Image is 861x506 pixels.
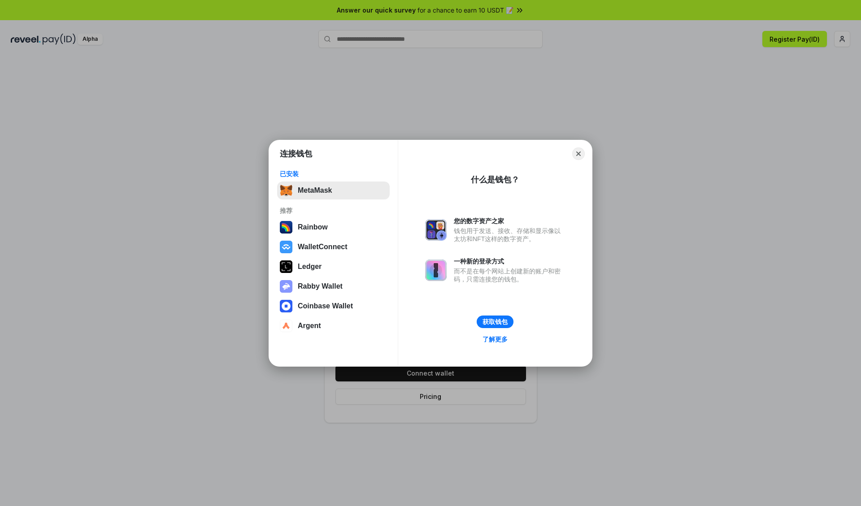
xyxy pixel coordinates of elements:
[277,218,390,236] button: Rainbow
[483,335,508,343] div: 了解更多
[298,322,321,330] div: Argent
[277,297,390,315] button: Coinbase Wallet
[454,257,565,265] div: 一种新的登录方式
[454,217,565,225] div: 您的数字资产之家
[280,320,292,332] img: svg+xml,%3Csvg%20width%3D%2228%22%20height%3D%2228%22%20viewBox%3D%220%200%2028%2028%22%20fill%3D...
[454,227,565,243] div: 钱包用于发送、接收、存储和显示像以太坊和NFT这样的数字资产。
[425,219,447,241] img: svg+xml,%3Csvg%20xmlns%3D%22http%3A%2F%2Fwww.w3.org%2F2000%2Fsvg%22%20fill%3D%22none%22%20viewBox...
[277,182,390,199] button: MetaMask
[280,184,292,197] img: svg+xml,%3Csvg%20fill%3D%22none%22%20height%3D%2233%22%20viewBox%3D%220%200%2035%2033%22%20width%...
[298,186,332,195] div: MetaMask
[280,280,292,293] img: svg+xml,%3Csvg%20xmlns%3D%22http%3A%2F%2Fwww.w3.org%2F2000%2Fsvg%22%20fill%3D%22none%22%20viewBox...
[277,238,390,256] button: WalletConnect
[298,223,328,231] div: Rainbow
[454,267,565,283] div: 而不是在每个网站上创建新的账户和密码，只需连接您的钱包。
[471,174,519,185] div: 什么是钱包？
[572,147,585,160] button: Close
[298,302,353,310] div: Coinbase Wallet
[483,318,508,326] div: 获取钱包
[280,260,292,273] img: svg+xml,%3Csvg%20xmlns%3D%22http%3A%2F%2Fwww.w3.org%2F2000%2Fsvg%22%20width%3D%2228%22%20height%3...
[280,300,292,312] img: svg+xml,%3Csvg%20width%3D%2228%22%20height%3D%2228%22%20viewBox%3D%220%200%2028%2028%22%20fill%3D...
[277,258,390,276] button: Ledger
[425,259,447,281] img: svg+xml,%3Csvg%20xmlns%3D%22http%3A%2F%2Fwww.w3.org%2F2000%2Fsvg%22%20fill%3D%22none%22%20viewBox...
[280,207,387,215] div: 推荐
[277,277,390,295] button: Rabby Wallet
[280,170,387,178] div: 已安装
[477,316,513,328] button: 获取钱包
[298,263,322,271] div: Ledger
[298,282,343,290] div: Rabby Wallet
[277,317,390,335] button: Argent
[280,221,292,234] img: svg+xml,%3Csvg%20width%3D%22120%22%20height%3D%22120%22%20viewBox%3D%220%200%20120%20120%22%20fil...
[280,148,312,159] h1: 连接钱包
[477,333,513,345] a: 了解更多
[298,243,348,251] div: WalletConnect
[280,241,292,253] img: svg+xml,%3Csvg%20width%3D%2228%22%20height%3D%2228%22%20viewBox%3D%220%200%2028%2028%22%20fill%3D...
